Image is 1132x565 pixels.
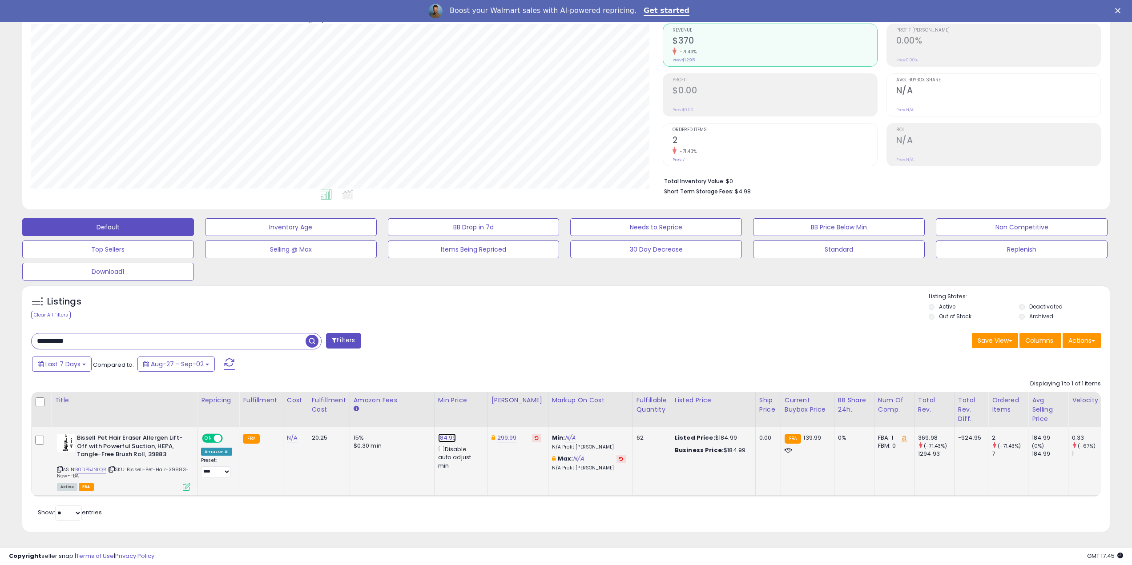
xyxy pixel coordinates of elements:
div: Preset: [201,457,232,477]
button: Top Sellers [22,240,194,258]
small: (-71.43%) [998,442,1021,449]
div: 0% [838,434,867,442]
p: N/A Profit [PERSON_NAME] [552,444,626,450]
button: Items Being Repriced [388,240,560,258]
span: Profit [673,78,877,83]
button: Aug-27 - Sep-02 [137,357,215,372]
span: | SKU: Bissell-Pet-Hair-39883-New-FBA [57,466,189,479]
div: Boost your Walmart sales with AI-powered repricing. [450,6,636,15]
label: Active [939,303,955,310]
button: BB Drop in 7d [388,218,560,236]
div: 0.00 [759,434,774,442]
span: Avg. Buybox Share [896,78,1100,83]
div: 7 [992,450,1028,458]
small: Prev: 0.00% [896,57,918,63]
h2: N/A [896,85,1100,97]
div: Ship Price [759,396,777,414]
div: 0.33 [1072,434,1108,442]
div: Markup on Cost [552,396,629,405]
a: N/A [287,433,298,442]
button: Actions [1063,333,1101,348]
small: -71.43% [677,148,697,155]
small: Prev: N/A [896,157,914,162]
span: 2025-09-11 17:45 GMT [1087,552,1123,560]
div: Ordered Items [992,396,1024,414]
div: ASIN: [57,434,190,490]
span: All listings currently available for purchase on Amazon [57,483,77,491]
b: Short Term Storage Fees: [664,188,733,195]
span: Last 7 Days [45,360,81,369]
th: The percentage added to the cost of goods (COGS) that forms the calculator for Min & Max prices. [548,392,632,427]
li: $0 [664,175,1094,186]
div: FBA: 1 [878,434,907,442]
div: $184.99 [675,446,749,454]
span: Columns [1025,336,1053,345]
span: Compared to: [93,361,134,369]
div: Title [55,396,193,405]
a: 184.99 [438,433,456,442]
small: (-71.43%) [924,442,947,449]
span: 139.99 [803,433,821,442]
b: Min: [552,433,565,442]
div: 20.25 [312,434,343,442]
b: Max: [558,454,573,463]
span: ON [203,435,214,442]
div: Avg Selling Price [1032,396,1064,424]
button: Columns [1019,333,1061,348]
a: B0DP5JNLQR [75,466,106,473]
i: Revert to store-level Dynamic Max Price [535,436,539,440]
small: Amazon Fees. [354,405,359,413]
a: 299.99 [497,433,517,442]
div: Disable auto adjust min [438,444,481,470]
img: Profile image for Adrian [428,4,443,18]
i: This overrides the store level max markup for this listing [552,456,556,461]
div: 184.99 [1032,434,1068,442]
a: N/A [565,433,576,442]
i: This overrides the store level Dynamic Max Price for this listing [491,435,495,441]
h2: $0.00 [673,85,877,97]
div: Repricing [201,396,235,405]
button: Save View [972,333,1018,348]
div: [PERSON_NAME] [491,396,544,405]
div: $0.30 min [354,442,427,450]
img: 41JJiYz9kVL._SL40_.jpg [57,434,75,452]
div: Fulfillment [243,396,279,405]
h2: N/A [896,135,1100,147]
button: Default [22,218,194,236]
div: seller snap | | [9,552,154,561]
div: 62 [636,434,664,442]
a: Terms of Use [76,552,114,560]
button: 30 Day Decrease [570,240,742,258]
span: FBA [79,483,94,491]
div: 369.98 [918,434,954,442]
span: ROI [896,128,1100,132]
div: Amazon AI [201,448,232,456]
span: Ordered Items [673,128,877,132]
div: BB Share 24h. [838,396,870,414]
div: $184.99 [675,434,749,442]
label: Archived [1029,313,1053,320]
small: FBA [243,434,259,444]
label: Out of Stock [939,313,971,320]
div: 1 [1072,450,1108,458]
div: Clear All Filters [31,311,71,319]
div: Total Rev. [918,396,951,414]
div: Amazon Fees [354,396,431,405]
span: $4.98 [735,187,751,196]
div: Listed Price [675,396,752,405]
small: Prev: N/A [896,107,914,112]
div: -924.95 [958,434,981,442]
small: (-67%) [1078,442,1096,449]
div: Close [1115,8,1124,13]
h2: $370 [673,36,877,48]
a: Privacy Policy [115,552,154,560]
h5: Listings [47,296,81,308]
div: Velocity [1072,396,1104,405]
div: 184.99 [1032,450,1068,458]
a: N/A [573,454,584,463]
button: Download1 [22,263,194,280]
button: Replenish [936,240,1108,258]
button: Selling @ Max [205,240,377,258]
button: Filters [326,333,361,349]
button: Non Competitive [936,218,1108,236]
